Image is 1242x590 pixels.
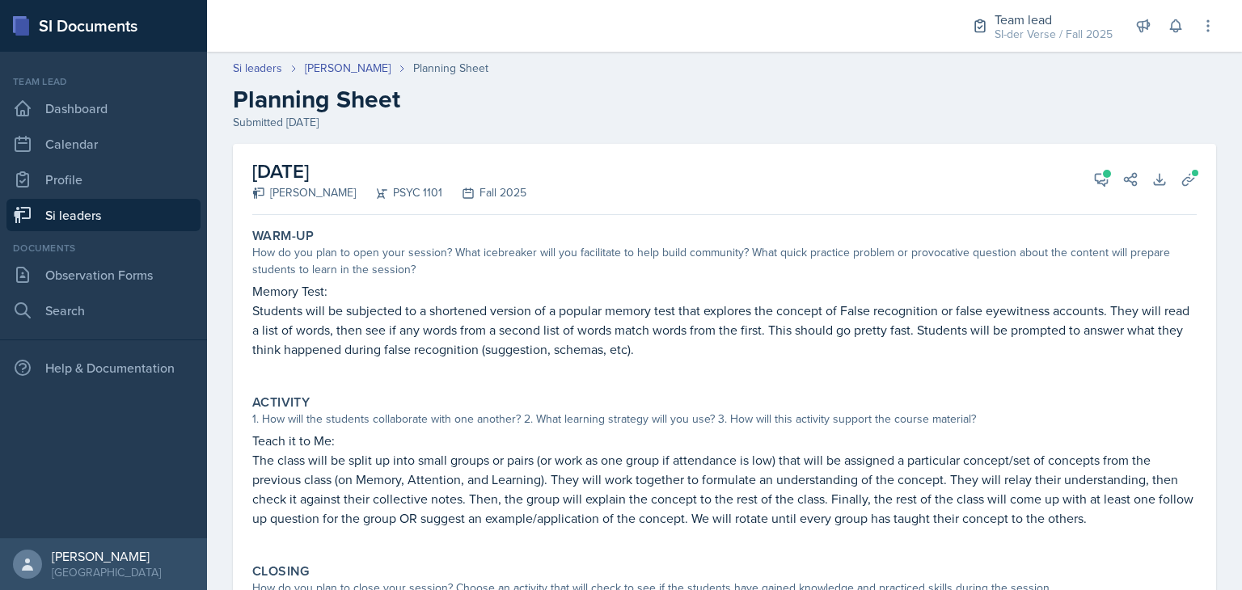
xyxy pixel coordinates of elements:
[6,294,201,327] a: Search
[252,184,356,201] div: [PERSON_NAME]
[252,563,310,579] label: Closing
[252,157,526,186] h2: [DATE]
[252,450,1197,528] p: The class will be split up into small groups or pairs (or work as one group if attendance is low)...
[52,548,161,564] div: [PERSON_NAME]
[233,85,1216,114] h2: Planning Sheet
[305,60,391,77] a: [PERSON_NAME]
[6,352,201,384] div: Help & Documentation
[6,92,201,124] a: Dashboard
[252,301,1197,359] p: Students will be subjected to a shortened version of a popular memory test that explores the conc...
[233,114,1216,131] div: Submitted [DATE]
[442,184,526,201] div: Fall 2025
[6,259,201,291] a: Observation Forms
[356,184,442,201] div: PSYC 1101
[252,244,1197,278] div: How do you plan to open your session? What icebreaker will you facilitate to help build community...
[252,228,315,244] label: Warm-Up
[6,163,201,196] a: Profile
[413,60,488,77] div: Planning Sheet
[233,60,282,77] a: Si leaders
[995,10,1113,29] div: Team lead
[995,26,1113,43] div: SI-der Verse / Fall 2025
[6,74,201,89] div: Team lead
[252,394,310,411] label: Activity
[6,199,201,231] a: Si leaders
[252,431,1197,450] p: Teach it to Me:
[6,241,201,255] div: Documents
[252,411,1197,428] div: 1. How will the students collaborate with one another? 2. What learning strategy will you use? 3....
[6,128,201,160] a: Calendar
[252,281,1197,301] p: Memory Test:
[52,564,161,580] div: [GEOGRAPHIC_DATA]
